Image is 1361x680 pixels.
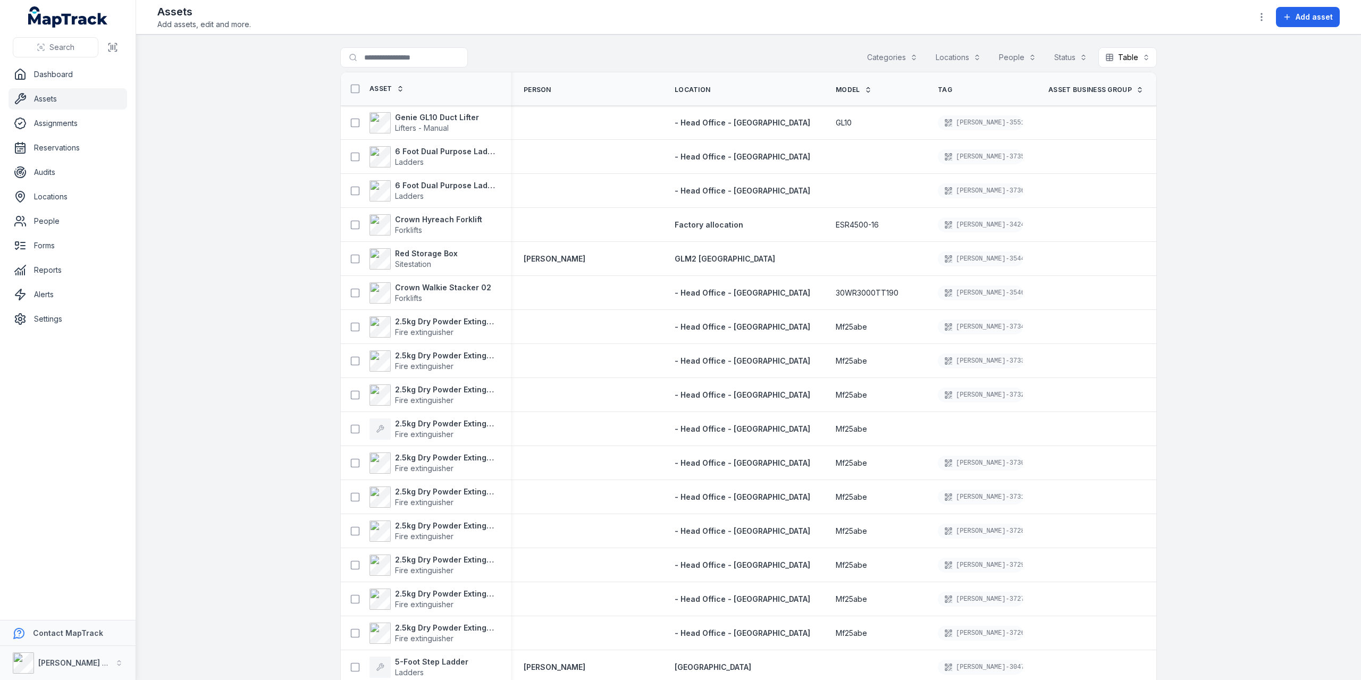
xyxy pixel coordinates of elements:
strong: [PERSON_NAME] [524,662,585,673]
span: - Head Office - [GEOGRAPHIC_DATA] [675,526,810,535]
button: Status [1047,47,1094,68]
a: Assignments [9,113,127,134]
a: 2.5kg Dry Powder ExtinguisherFire extinguisher [369,384,498,406]
a: Genie GL10 Duct LifterLifters - Manual [369,112,479,133]
a: Model [836,86,872,94]
a: 2.5kg Dry Powder ExtinguisherFire extinguisher [369,452,498,474]
a: 2.5kg Dry Powder ExtinguisherFire extinguisher [369,418,498,440]
div: [PERSON_NAME]-3546 [938,286,1023,300]
strong: 2.5kg Dry Powder Extinguisher [395,486,498,497]
span: Mf25abe [836,526,867,536]
strong: 6 Foot Dual Purpose Ladder [395,180,498,191]
span: ESR4500-16 [836,220,879,230]
span: Fire extinguisher [395,566,453,575]
div: [PERSON_NAME]-3551 [938,115,1023,130]
span: Mf25abe [836,458,867,468]
div: [PERSON_NAME]-3735 [938,149,1023,164]
a: - Head Office - [GEOGRAPHIC_DATA] [675,492,810,502]
span: Ladders [395,668,424,677]
span: Fire extinguisher [395,600,453,609]
span: Lifters - Manual [395,123,449,132]
span: - Head Office - [GEOGRAPHIC_DATA] [675,118,810,127]
a: - Head Office - [GEOGRAPHIC_DATA] [675,356,810,366]
a: Dashboard [9,64,127,85]
strong: 2.5kg Dry Powder Extinguisher [395,623,498,633]
div: [PERSON_NAME]-3736 [938,183,1023,198]
a: Reservations [9,137,127,158]
span: Fire extinguisher [395,634,453,643]
a: Reports [9,259,127,281]
span: Add assets, edit and more. [157,19,251,30]
span: - Head Office - [GEOGRAPHIC_DATA] [675,458,810,467]
a: - Head Office - [GEOGRAPHIC_DATA] [675,322,810,332]
a: Crown Walkie Stacker 02Forklifts [369,282,491,304]
a: Alerts [9,284,127,305]
a: Crown Hyreach ForkliftForklifts [369,214,482,236]
strong: 6 Foot Dual Purpose Ladder [395,146,498,157]
span: - Head Office - [GEOGRAPHIC_DATA] [675,594,810,603]
a: - Head Office - [GEOGRAPHIC_DATA] [675,458,810,468]
span: Fire extinguisher [395,396,453,405]
button: Locations [929,47,988,68]
a: Audits [9,162,127,183]
a: - Head Office - [GEOGRAPHIC_DATA] [675,288,810,298]
span: - Head Office - [GEOGRAPHIC_DATA] [675,152,810,161]
strong: Genie GL10 Duct Lifter [395,112,479,123]
a: 2.5kg Dry Powder ExtinguisherFire extinguisher [369,486,498,508]
a: Settings [9,308,127,330]
a: - Head Office - [GEOGRAPHIC_DATA] [675,526,810,536]
span: Fire extinguisher [395,464,453,473]
a: 2.5kg Dry Powder ExtinguisherFire extinguisher [369,350,498,372]
span: Asset [369,85,392,93]
span: Asset Business Group [1048,86,1132,94]
span: Forklifts [395,293,422,303]
span: - Head Office - [GEOGRAPHIC_DATA] [675,322,810,331]
span: Location [675,86,710,94]
strong: 2.5kg Dry Powder Extinguisher [395,418,498,429]
strong: [PERSON_NAME] Air [38,658,112,667]
span: Fire extinguisher [395,328,453,337]
span: Forklifts [395,225,422,234]
a: 2.5kg Dry Powder ExtinguisherFire extinguisher [369,316,498,338]
a: - Head Office - [GEOGRAPHIC_DATA] [675,186,810,196]
strong: Red Storage Box [395,248,458,259]
span: 30WR3000TT190 [836,288,898,298]
a: - Head Office - [GEOGRAPHIC_DATA] [675,152,810,162]
div: [PERSON_NAME]-3733 [938,354,1023,368]
button: Categories [860,47,925,68]
a: - Head Office - [GEOGRAPHIC_DATA] [675,594,810,605]
span: - Head Office - [GEOGRAPHIC_DATA] [675,560,810,569]
span: - Head Office - [GEOGRAPHIC_DATA] [675,628,810,637]
a: - Head Office - [GEOGRAPHIC_DATA] [675,390,810,400]
a: - Head Office - [GEOGRAPHIC_DATA] [675,628,810,639]
a: Forms [9,235,127,256]
strong: 2.5kg Dry Powder Extinguisher [395,521,498,531]
h2: Assets [157,4,251,19]
span: Fire extinguisher [395,498,453,507]
strong: Crown Walkie Stacker 02 [395,282,491,293]
span: Factory allocation [675,220,743,229]
a: 6 Foot Dual Purpose LadderLadders [369,146,498,167]
span: GLM2 [GEOGRAPHIC_DATA] [675,254,775,263]
span: - Head Office - [GEOGRAPHIC_DATA] [675,492,810,501]
div: [PERSON_NAME]-3424 [938,217,1023,232]
strong: 2.5kg Dry Powder Extinguisher [395,350,498,361]
a: 2.5kg Dry Powder ExtinguisherFire extinguisher [369,623,498,644]
span: - Head Office - [GEOGRAPHIC_DATA] [675,390,810,399]
a: Locations [9,186,127,207]
a: [PERSON_NAME] [524,254,585,264]
span: Mf25abe [836,628,867,639]
span: Search [49,42,74,53]
div: [PERSON_NAME]-3047 [938,660,1023,675]
a: Asset Business Group [1048,86,1144,94]
span: Model [836,86,860,94]
span: - Head Office - [GEOGRAPHIC_DATA] [675,186,810,195]
a: 5-Foot Step LadderLadders [369,657,468,678]
span: - Head Office - [GEOGRAPHIC_DATA] [675,288,810,297]
span: Fire extinguisher [395,430,453,439]
strong: Crown Hyreach Forklift [395,214,482,225]
strong: Contact MapTrack [33,628,103,637]
a: - Head Office - [GEOGRAPHIC_DATA] [675,117,810,128]
span: Mf25abe [836,560,867,570]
